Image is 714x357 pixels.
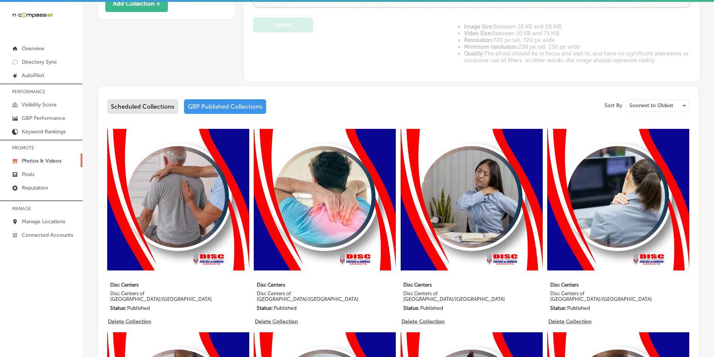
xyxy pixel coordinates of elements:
label: Disc Centers of [GEOGRAPHIC_DATA]/[GEOGRAPHIC_DATA] [403,291,540,305]
label: Disc Centers [257,278,364,291]
p: Status: [257,305,273,311]
img: Collection thumbnail [401,129,543,271]
p: Published [567,305,590,311]
img: Collection thumbnail [254,129,396,271]
p: Delete Collection [108,318,150,325]
p: Connected Accounts [22,232,73,238]
p: Overview [22,45,44,52]
label: Disc Centers [550,278,657,291]
p: Reputation [22,185,48,191]
label: Disc Centers of [GEOGRAPHIC_DATA]/[GEOGRAPHIC_DATA] [110,291,247,305]
label: Disc Centers of [GEOGRAPHIC_DATA]/[GEOGRAPHIC_DATA] [257,291,393,305]
p: Directory Sync [22,59,57,65]
img: 660ab0bf-5cc7-4cb8-ba1c-48b5ae0f18e60NCTV_CLogo_TV_Black_-500x88.png [12,12,53,19]
p: Visibility Score [22,102,57,108]
label: Disc Centers [403,278,510,291]
p: Delete Collection [548,318,591,325]
p: Status: [550,305,566,311]
p: Soonest to Oldest [629,102,673,109]
p: Manage Locations [22,218,65,225]
div: Soonest to Oldest [626,100,689,112]
p: Published [420,305,443,311]
img: Collection thumbnail [107,129,249,271]
img: Collection thumbnail [547,129,689,271]
p: Delete Collection [255,318,297,325]
p: Published [274,305,296,311]
p: Sort By [605,102,622,109]
label: Disc Centers [110,278,217,291]
p: AutoPilot [22,72,44,79]
p: Status: [403,305,419,311]
p: Delete Collection [401,318,444,325]
label: Disc Centers of [GEOGRAPHIC_DATA]/[GEOGRAPHIC_DATA] [550,291,687,305]
div: GBP Published Collections [184,99,266,114]
p: GBP Performance [22,115,65,121]
p: Keyword Rankings [22,128,66,135]
p: Published [127,305,150,311]
div: Scheduled Collections [107,99,178,114]
p: Posts [22,171,34,178]
p: Status: [110,305,126,311]
p: Photos & Videos [22,158,61,164]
